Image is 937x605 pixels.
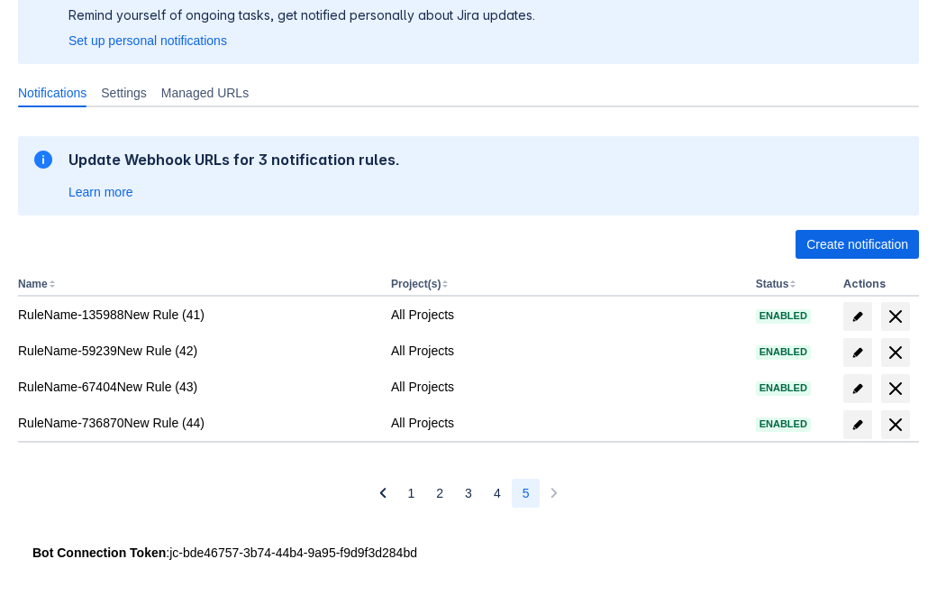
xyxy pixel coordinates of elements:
p: Remind yourself of ongoing tasks, get notified personally about Jira updates. [68,6,535,24]
span: Notifications [18,84,86,102]
span: 5 [523,479,530,508]
span: Enabled [756,419,811,429]
a: Set up personal notifications [68,32,227,50]
span: delete [885,414,906,435]
span: Settings [101,84,147,102]
button: Page 4 [483,479,512,508]
h2: Update Webhook URLs for 3 notification rules. [68,151,400,169]
span: edit [851,309,865,324]
div: : jc-bde46757-3b74-44b4-9a95-f9d9f3d284bd [32,544,905,562]
span: Enabled [756,347,811,357]
div: RuleName-59239New Rule (42) [18,342,377,360]
span: information [32,149,54,170]
span: delete [885,378,906,399]
span: edit [851,381,865,396]
span: Create notification [806,230,908,259]
span: delete [885,306,906,327]
span: 1 [408,479,415,508]
span: 2 [436,479,443,508]
button: Create notification [796,230,919,259]
button: Page 3 [454,479,483,508]
button: Status [756,278,789,290]
nav: Pagination [368,479,569,508]
div: RuleName-736870New Rule (44) [18,414,377,432]
button: Page 2 [425,479,454,508]
strong: Bot Connection Token [32,545,166,560]
span: edit [851,345,865,360]
span: 4 [494,479,501,508]
div: RuleName-135988New Rule (41) [18,306,377,324]
a: Learn more [68,183,133,201]
button: Page 1 [397,479,426,508]
span: delete [885,342,906,363]
span: Enabled [756,311,811,321]
button: Project(s) [391,278,441,290]
span: Enabled [756,383,811,393]
button: Previous [368,479,397,508]
div: All Projects [391,414,741,432]
th: Actions [836,273,919,297]
button: Page 5 [512,479,541,508]
button: Next [540,479,569,508]
div: All Projects [391,306,741,324]
span: 3 [465,479,472,508]
div: All Projects [391,342,741,360]
button: Name [18,278,48,290]
div: RuleName-67404New Rule (43) [18,378,377,396]
div: All Projects [391,378,741,396]
span: Managed URLs [161,84,249,102]
span: edit [851,417,865,432]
